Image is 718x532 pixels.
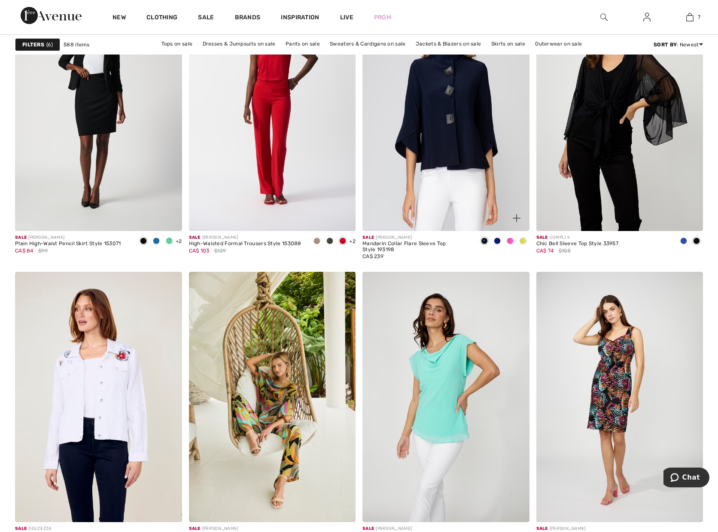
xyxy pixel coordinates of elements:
[531,38,586,49] a: Outerwear on sale
[362,241,471,253] div: Mandarin Collar Flare Sleeve Top Style 193198
[15,526,27,531] span: Sale
[21,7,82,24] img: 1ère Avenue
[15,248,33,254] span: CA$ 84
[340,13,353,22] a: Live
[326,38,410,49] a: Sweaters & Cardigans on sale
[323,234,336,249] div: Iguana
[22,40,44,48] strong: Filters
[636,12,657,23] a: Sign In
[654,40,703,48] div: : Newest
[686,12,694,22] img: My Bag
[46,40,53,48] span: 6
[15,272,182,522] img: Floral Denim Jacket Style 25714. As sample
[362,272,529,522] img: Cowl Neck Pullover Style 256243. Spearmint
[491,234,504,249] div: Royal Sapphire 163
[64,40,90,48] span: 588 items
[137,234,150,249] div: Black
[504,234,517,249] div: Ultra pink
[189,526,201,531] span: Sale
[198,38,280,49] a: Dresses & Jumpsuits on sale
[536,241,619,247] div: Chic Bell Sleeve Top Style 33957
[536,248,554,254] span: CA$ 74
[487,38,529,49] a: Skirts on sale
[189,272,356,522] img: Floral Print Wide-Leg Trousers Style 256237. Aqua/pink
[663,468,709,489] iframe: Opens a widget where you can chat to one of our agents
[362,234,471,241] div: [PERSON_NAME]
[536,272,703,522] img: Floral Bodycon Knee-Length Dress Style 256280. Black/Multi
[536,526,661,532] div: [PERSON_NAME]
[189,234,301,241] div: [PERSON_NAME]
[189,526,301,532] div: [PERSON_NAME]
[146,14,177,23] a: Clothing
[517,234,529,249] div: Wasabi
[559,247,571,255] span: $105
[536,234,619,241] div: COMPLI K
[176,238,182,244] span: +2
[513,214,520,222] img: plus_v2.svg
[362,526,374,531] span: Sale
[38,247,48,255] span: $99
[189,235,201,240] span: Sale
[235,14,261,23] a: Brands
[336,234,349,249] div: Radiant red
[362,526,446,532] div: [PERSON_NAME]
[643,12,651,22] img: My Info
[163,234,176,249] div: Island green
[198,14,214,23] a: Sale
[157,38,197,49] a: Tops on sale
[536,526,548,531] span: Sale
[677,234,690,249] div: Navy
[15,234,121,241] div: [PERSON_NAME]
[690,234,703,249] div: Black
[536,235,548,240] span: Sale
[15,526,97,532] div: DOLCEZZA
[113,14,126,23] a: New
[411,38,486,49] a: Jackets & Blazers on sale
[189,248,210,254] span: CA$ 103
[362,235,374,240] span: Sale
[214,247,226,255] span: $129
[15,235,27,240] span: Sale
[669,12,711,22] a: 7
[310,234,323,249] div: Java
[698,13,700,21] span: 7
[478,234,491,249] div: Midnight Blue 40
[600,12,608,22] img: search the website
[654,41,677,47] strong: Sort By
[362,253,383,259] span: CA$ 239
[281,38,324,49] a: Pants on sale
[281,14,319,23] span: Inspiration
[150,234,163,249] div: Oasis
[189,241,301,247] div: High-Waisted Formal Trousers Style 153088
[15,241,121,247] div: Plain High-Waist Pencil Skirt Style 153071
[349,238,356,244] span: +2
[374,13,391,22] a: Prom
